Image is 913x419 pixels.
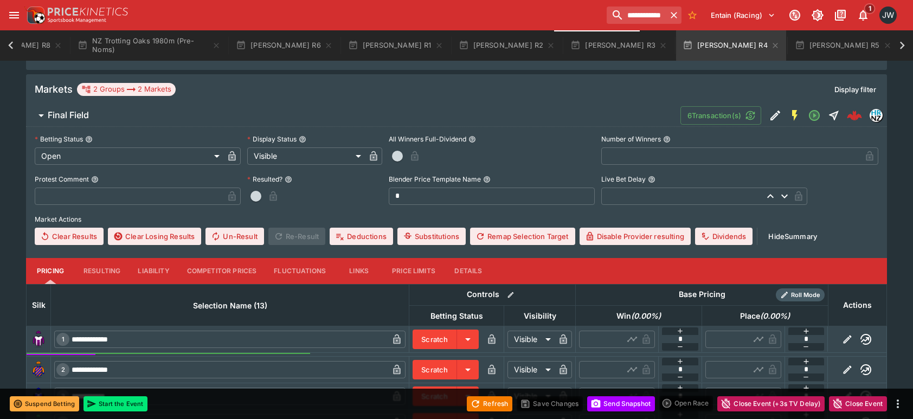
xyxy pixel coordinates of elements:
button: Display Status [299,136,306,143]
p: Resulted? [247,175,282,184]
button: Resulted? [285,176,292,183]
button: All Winners Full-Dividend [468,136,476,143]
button: Clear Losing Results [108,228,201,245]
button: Scratch [413,386,457,406]
button: Toggle light/dark mode [808,5,827,25]
div: split button [659,396,713,411]
button: Fluctuations [265,258,335,284]
span: Win(0.00%) [605,310,673,323]
button: Competitor Prices [178,258,266,284]
p: Protest Comment [35,175,89,184]
button: [PERSON_NAME] R1 [342,30,450,61]
button: more [891,397,904,410]
button: Clear Results [35,228,104,245]
p: All Winners Full-Dividend [389,134,466,144]
div: Visible [507,331,555,348]
button: Live Bet Delay [648,176,655,183]
h5: Markets [35,83,73,95]
label: Market Actions [35,211,878,228]
button: Resulting [75,258,129,284]
button: Deductions [330,228,393,245]
button: Connected to PK [785,5,805,25]
svg: Open [808,109,821,122]
button: Remap Selection Target [470,228,575,245]
p: Betting Status [35,134,83,144]
button: Protest Comment [91,176,99,183]
th: Silk [27,284,51,326]
button: Pricing [26,258,75,284]
button: HideSummary [762,228,824,245]
button: Liability [129,258,178,284]
button: Edit Detail [766,106,785,125]
a: 6e44a7ca-bd54-4796-891a-a04b341516c8 [844,105,865,126]
button: Refresh [467,396,512,411]
button: Disable Provider resulting [580,228,691,245]
p: Live Bet Delay [601,175,646,184]
button: Jayden Wyke [876,3,900,27]
button: Bulk edit [504,288,518,302]
th: Controls [409,284,576,305]
img: runner 1 [30,331,47,348]
span: Visibility [512,310,568,323]
img: runner 2 [30,361,47,378]
button: Dividends [695,228,753,245]
button: Number of Winners [663,136,671,143]
button: Suspend Betting [10,396,79,411]
button: Send Snapshot [587,396,655,411]
em: ( 0.00 %) [631,310,661,323]
span: Betting Status [419,310,495,323]
span: Place(0.00%) [728,310,802,323]
div: 2 Groups 2 Markets [81,83,171,96]
span: Re-Result [268,228,325,245]
div: Visible [507,388,555,405]
button: Scratch [413,360,457,379]
h6: Final Field [48,109,89,121]
img: runner 3 [30,388,47,405]
button: [PERSON_NAME] R4 [676,30,786,61]
button: [PERSON_NAME] R6 [229,30,339,61]
button: Display filter [828,81,883,98]
button: SGM Enabled [785,106,805,125]
button: Scratch [413,330,457,349]
img: hrnz [870,109,882,121]
button: Details [444,258,493,284]
div: Open [35,147,223,165]
div: Show/hide Price Roll mode configuration. [776,288,825,301]
div: Visible [507,361,555,378]
span: 2 [59,366,67,373]
button: [PERSON_NAME] R3 [564,30,674,61]
button: NZ Trotting Oaks 1980m (Pre-Noms) [71,30,227,61]
div: Base Pricing [674,288,730,301]
button: Blender Price Template Name [483,176,491,183]
img: PriceKinetics [48,8,128,16]
p: Display Status [247,134,297,144]
button: Select Tenant [704,7,782,24]
button: Betting Status [85,136,93,143]
button: [PERSON_NAME] R5 [788,30,898,61]
p: Blender Price Template Name [389,175,481,184]
div: hrnz [870,109,883,122]
div: Jayden Wyke [879,7,897,24]
input: search [607,7,666,24]
button: Close Event (+3s TV Delay) [717,396,825,411]
button: Final Field [26,105,680,126]
button: Start the Event [83,396,147,411]
img: logo-cerberus--red.svg [847,108,862,123]
button: open drawer [4,5,24,25]
button: Open [805,106,824,125]
th: Actions [828,284,886,326]
img: Sportsbook Management [48,18,106,23]
span: Selection Name (13) [181,299,279,312]
div: 6e44a7ca-bd54-4796-891a-a04b341516c8 [847,108,862,123]
em: ( 0.00 %) [760,310,790,323]
button: No Bookmarks [684,7,701,24]
div: Visible [247,147,365,165]
button: Straight [824,106,844,125]
span: 1 [60,336,67,343]
button: Un-Result [205,228,263,245]
button: Substitutions [397,228,466,245]
button: Notifications [853,5,873,25]
button: Documentation [831,5,850,25]
img: PriceKinetics Logo [24,4,46,26]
